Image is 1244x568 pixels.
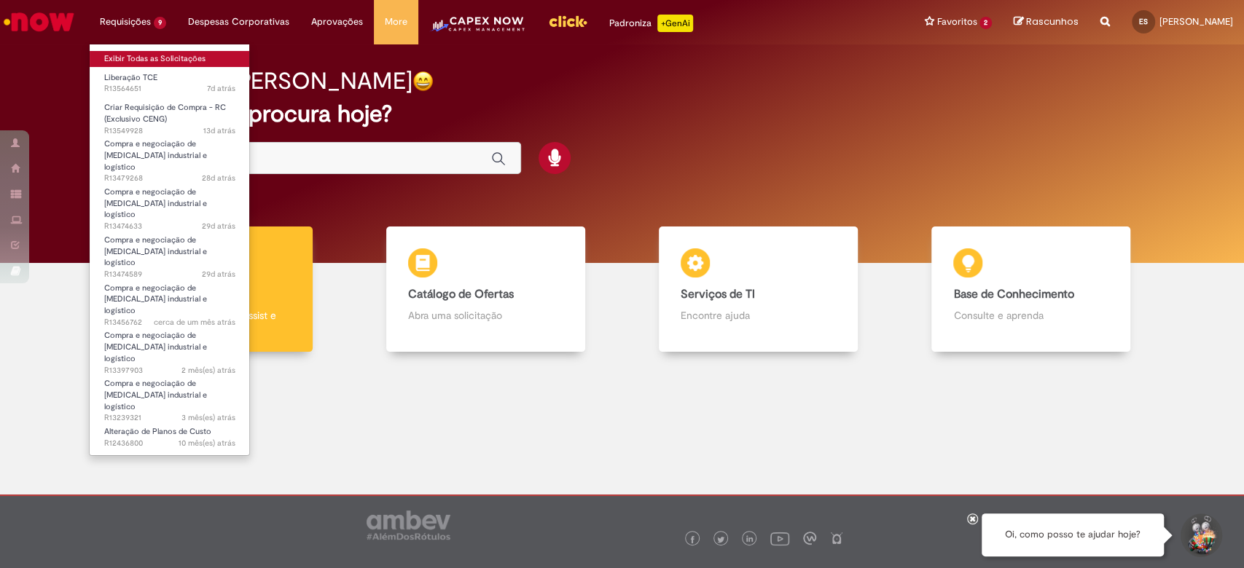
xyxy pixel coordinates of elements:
[104,426,211,437] span: Alteração de Planos de Custo
[104,317,235,328] span: R13456762
[202,221,235,232] time: 02/09/2025 21:59:35
[202,173,235,184] span: 28d atrás
[349,226,622,352] a: Catálogo de Ofertas Abra uma solicitação
[154,17,166,29] span: 9
[830,532,843,545] img: logo_footer_naosei.png
[100,15,151,29] span: Requisições
[90,280,250,312] a: Aberto R13456762 : Compra e negociação de Capex industrial e logístico
[202,173,235,184] time: 04/09/2025 08:17:02
[979,17,992,29] span: 2
[936,15,977,29] span: Favoritos
[207,83,235,94] span: 7d atrás
[90,184,250,216] a: Aberto R13474633 : Compra e negociação de Capex industrial e logístico
[90,424,250,451] a: Aberto R12436800 : Alteração de Planos de Custo
[770,529,789,548] img: logo_footer_youtube.png
[895,226,1167,352] a: Base de Conhecimento Consulte e aprenda
[89,44,250,456] ul: Requisições
[90,328,250,359] a: Aberto R13397903 : Compra e negociação de Capex industrial e logístico
[181,412,235,423] time: 03/07/2025 14:29:54
[90,70,250,97] a: Aberto R13564651 : Liberação TCE
[207,83,235,94] time: 24/09/2025 18:15:22
[953,287,1073,301] b: Base de Conhecimento
[104,125,235,137] span: R13549928
[385,15,407,29] span: More
[1026,15,1079,28] span: Rascunhos
[104,186,207,220] span: Compra e negociação de [MEDICAL_DATA] industrial e logístico
[104,438,235,449] span: R12436800
[953,308,1108,323] p: Consulte e aprenda
[1159,15,1233,28] span: [PERSON_NAME]
[104,412,235,424] span: R13239321
[429,15,526,44] img: CapexLogo5.png
[117,101,1127,127] h2: O que você procura hoje?
[311,15,363,29] span: Aprovações
[104,330,207,363] span: Compra e negociação de [MEDICAL_DATA] industrial e logístico
[179,438,235,449] span: 10 mês(es) atrás
[104,365,235,376] span: R13397903
[681,308,836,323] p: Encontre ajuda
[717,536,724,543] img: logo_footer_twitter.png
[408,308,563,323] p: Abra uma solicitação
[181,365,235,376] span: 2 mês(es) atrás
[104,173,235,184] span: R13479268
[90,232,250,264] a: Aberto R13474589 : Compra e negociação de Capex industrial e logístico
[203,125,235,136] time: 19/09/2025 10:41:04
[681,287,755,301] b: Serviços de TI
[77,226,349,352] a: Tirar dúvidas Tirar dúvidas com Lupi Assist e Gen Ai
[104,102,226,125] span: Criar Requisição de Compra - RC (Exclusivo CENG)
[657,15,693,32] p: +GenAi
[104,83,235,95] span: R13564651
[746,535,754,544] img: logo_footer_linkedin.png
[154,317,235,328] time: 28/08/2025 10:40:54
[1014,15,1079,29] a: Rascunhos
[203,125,235,136] span: 13d atrás
[117,68,412,94] h2: Boa tarde, [PERSON_NAME]
[104,283,207,316] span: Compra e negociação de [MEDICAL_DATA] industrial e logístico
[1139,17,1148,26] span: ES
[90,376,250,407] a: Aberto R13239321 : Compra e negociação de Capex industrial e logístico
[202,221,235,232] span: 29d atrás
[609,15,693,32] div: Padroniza
[367,510,450,540] img: logo_footer_ambev_rotulo_gray.png
[104,138,207,172] span: Compra e negociação de [MEDICAL_DATA] industrial e logístico
[803,532,816,545] img: logo_footer_workplace.png
[548,10,587,32] img: click_logo_yellow_360x200.png
[181,412,235,423] span: 3 mês(es) atrás
[412,71,434,92] img: happy-face.png
[202,269,235,280] time: 02/09/2025 20:31:04
[104,221,235,232] span: R13474633
[90,51,250,67] a: Exibir Todas as Solicitações
[104,234,207,268] span: Compra e negociação de [MEDICAL_DATA] industrial e logístico
[188,15,289,29] span: Despesas Corporativas
[90,100,250,131] a: Aberto R13549928 : Criar Requisição de Compra - RC (Exclusivo CENG)
[104,269,235,280] span: R13474589
[622,226,895,352] a: Serviços de TI Encontre ajuda
[408,287,514,301] b: Catálogo de Ofertas
[179,438,235,449] time: 19/12/2024 19:14:43
[982,513,1164,556] div: Oi, como posso te ajudar hoje?
[1178,513,1222,557] button: Iniciar Conversa de Suporte
[181,365,235,376] time: 11/08/2025 15:32:34
[202,269,235,280] span: 29d atrás
[1,7,77,36] img: ServiceNow
[689,536,696,543] img: logo_footer_facebook.png
[104,378,207,411] span: Compra e negociação de [MEDICAL_DATA] industrial e logístico
[154,317,235,328] span: cerca de um mês atrás
[90,136,250,167] a: Aberto R13479268 : Compra e negociação de Capex industrial e logístico
[104,72,157,83] span: Liberação TCE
